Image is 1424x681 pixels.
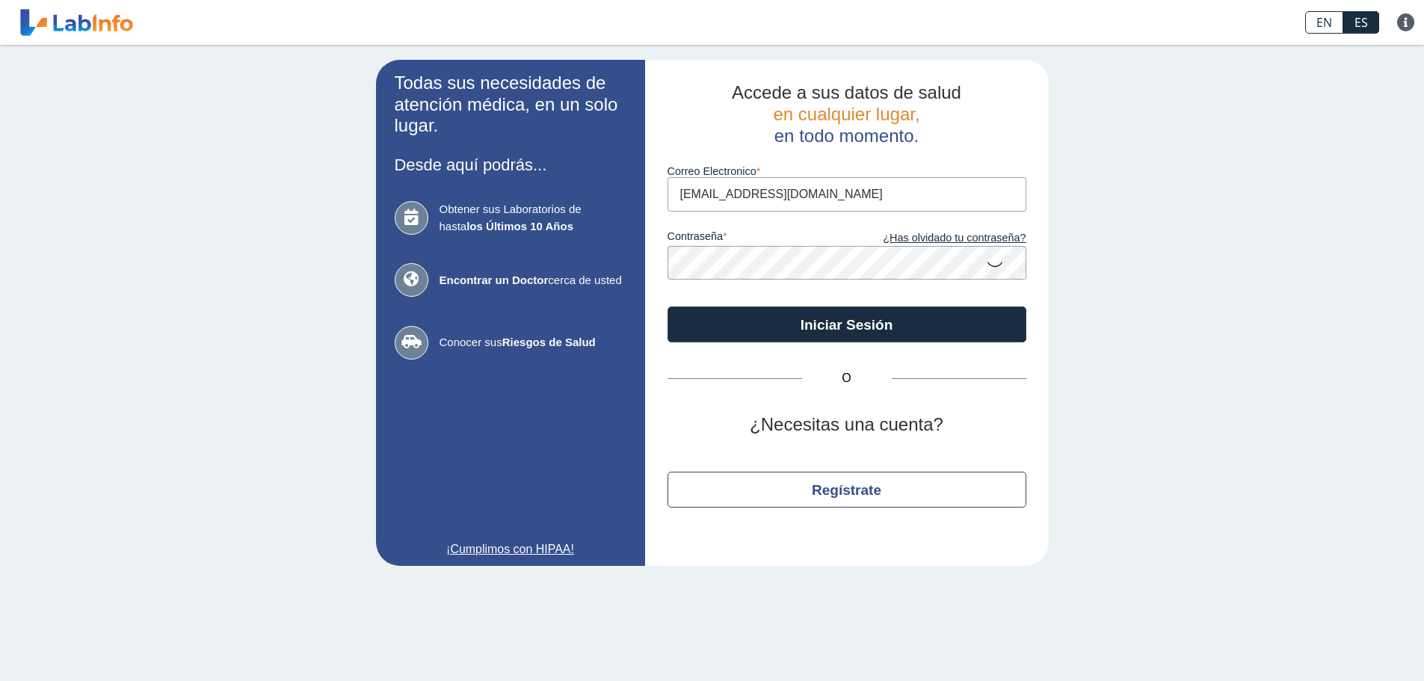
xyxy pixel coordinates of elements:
[502,336,596,348] b: Riesgos de Salud
[440,274,549,286] b: Encontrar un Doctor
[440,201,626,235] span: Obtener sus Laboratorios de hasta
[1343,11,1379,34] a: ES
[802,369,892,387] span: O
[440,334,626,351] span: Conocer sus
[395,73,626,137] h2: Todas sus necesidades de atención médica, en un solo lugar.
[668,306,1026,342] button: Iniciar Sesión
[668,472,1026,508] button: Regístrate
[773,104,919,124] span: en cualquier lugar,
[1305,11,1343,34] a: EN
[440,272,626,289] span: cerca de usted
[668,414,1026,436] h2: ¿Necesitas una cuenta?
[395,540,626,558] a: ¡Cumplimos con HIPAA!
[668,230,847,247] label: contraseña
[732,82,961,102] span: Accede a sus datos de salud
[466,220,573,232] b: los Últimos 10 Años
[774,126,919,146] span: en todo momento.
[395,155,626,174] h3: Desde aquí podrás...
[668,165,1026,177] label: Correo Electronico
[847,230,1026,247] a: ¿Has olvidado tu contraseña?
